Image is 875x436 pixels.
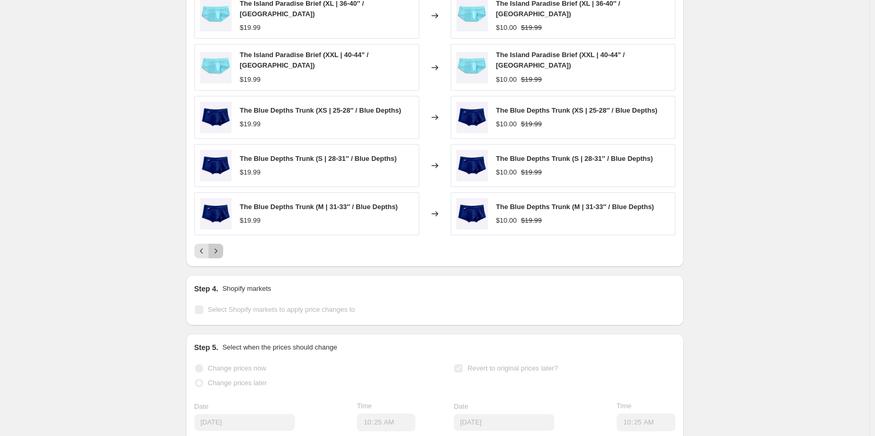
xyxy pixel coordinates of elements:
[194,342,218,353] h2: Step 5.
[456,102,488,133] img: TBo_BLK_trunk_80x.jpg
[496,74,517,85] div: $10.00
[222,342,337,353] p: Select when the prices should change
[208,306,355,313] span: Select Shopify markets to apply price changes to
[521,23,542,33] strike: $19.99
[496,51,625,69] span: The Island Paradise Brief (XXL | 40-44" / [GEOGRAPHIC_DATA])
[496,215,517,226] div: $10.00
[617,413,675,431] input: 12:00
[521,215,542,226] strike: $19.99
[357,413,415,431] input: 12:00
[200,198,232,230] img: TBo_BLK_trunk_80x.jpg
[200,150,232,181] img: TBo_BLK_trunk_80x.jpg
[240,119,261,129] div: $19.99
[200,52,232,83] img: TheIslandParadiseBrief_80x.png
[209,244,223,258] button: Next
[456,198,488,230] img: TBo_BLK_trunk_80x.jpg
[240,203,398,211] span: The Blue Depths Trunk (M | 31-33″ / Blue Depths)
[521,74,542,85] strike: $19.99
[496,119,517,129] div: $10.00
[454,414,554,431] input: 9/8/2025
[240,74,261,85] div: $19.99
[194,284,218,294] h2: Step 4.
[496,167,517,178] div: $10.00
[240,106,401,114] span: The Blue Depths Trunk (XS | 25-28″ / Blue Depths)
[200,102,232,133] img: TBo_BLK_trunk_80x.jpg
[194,244,209,258] button: Previous
[194,414,295,431] input: 9/8/2025
[240,215,261,226] div: $19.99
[208,364,266,372] span: Change prices now
[222,284,271,294] p: Shopify markets
[456,52,488,83] img: TheIslandParadiseBrief_80x.png
[617,402,631,410] span: Time
[496,203,654,211] span: The Blue Depths Trunk (M | 31-33″ / Blue Depths)
[240,51,369,69] span: The Island Paradise Brief (XXL | 40-44" / [GEOGRAPHIC_DATA])
[496,155,653,162] span: The Blue Depths Trunk (S | 28-31″ / Blue Depths)
[496,23,517,33] div: $10.00
[240,23,261,33] div: $19.99
[208,379,267,387] span: Change prices later
[521,119,542,129] strike: $19.99
[521,167,542,178] strike: $19.99
[194,402,209,410] span: Date
[454,402,468,410] span: Date
[357,402,371,410] span: Time
[194,244,223,258] nav: Pagination
[496,106,658,114] span: The Blue Depths Trunk (XS | 25-28″ / Blue Depths)
[240,167,261,178] div: $19.99
[240,155,397,162] span: The Blue Depths Trunk (S | 28-31″ / Blue Depths)
[467,364,558,372] span: Revert to original prices later?
[456,150,488,181] img: TBo_BLK_trunk_80x.jpg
